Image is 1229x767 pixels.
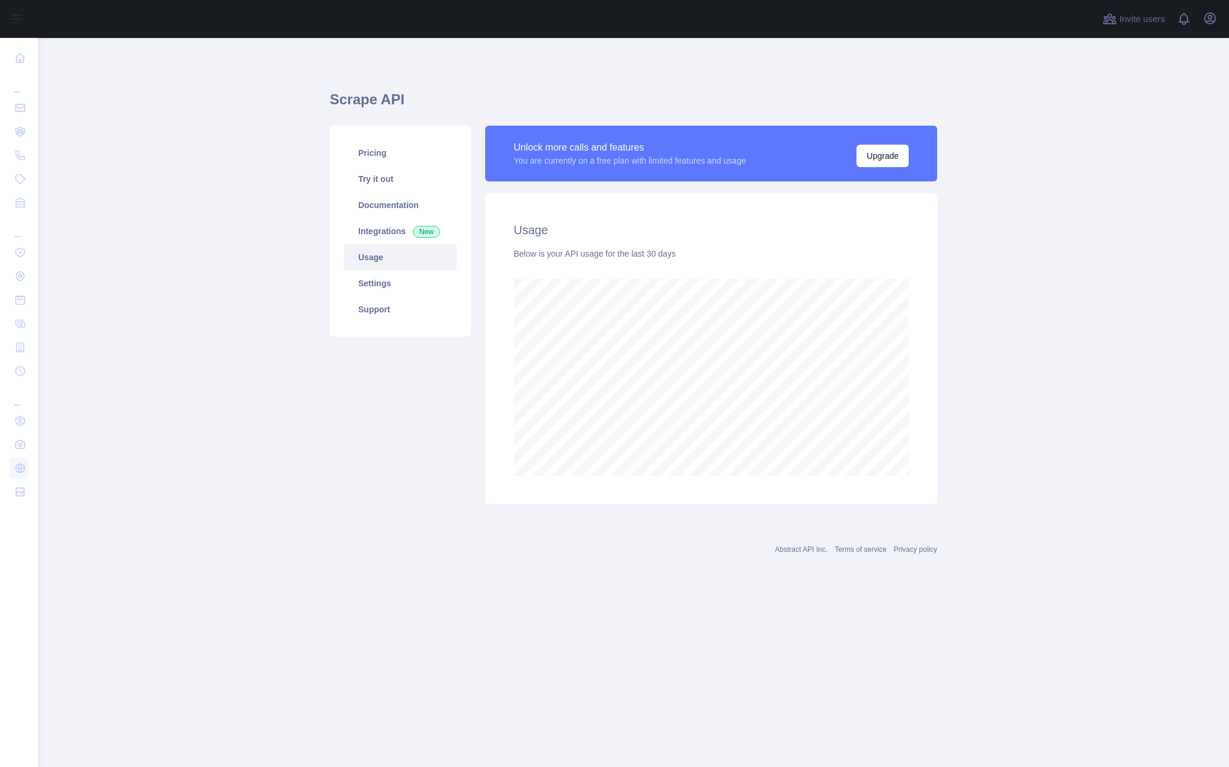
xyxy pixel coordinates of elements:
[344,244,457,270] a: Usage
[9,384,28,408] div: ...
[514,140,746,155] div: Unlock more calls and features
[344,140,457,166] a: Pricing
[1100,9,1167,28] button: Invite users
[1119,12,1165,26] span: Invite users
[9,71,28,95] div: ...
[413,226,440,238] span: New
[344,270,457,296] a: Settings
[894,545,937,554] a: Privacy policy
[9,216,28,239] div: ...
[344,218,457,244] a: Integrations New
[835,545,886,554] a: Terms of service
[857,145,909,167] button: Upgrade
[514,222,909,238] h2: Usage
[775,545,828,554] a: Abstract API Inc.
[344,192,457,218] a: Documentation
[330,90,937,119] h1: Scrape API
[344,166,457,192] a: Try it out
[514,155,746,167] div: You are currently on a free plan with limited features and usage
[514,248,909,260] div: Below is your API usage for the last 30 days
[344,296,457,322] a: Support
